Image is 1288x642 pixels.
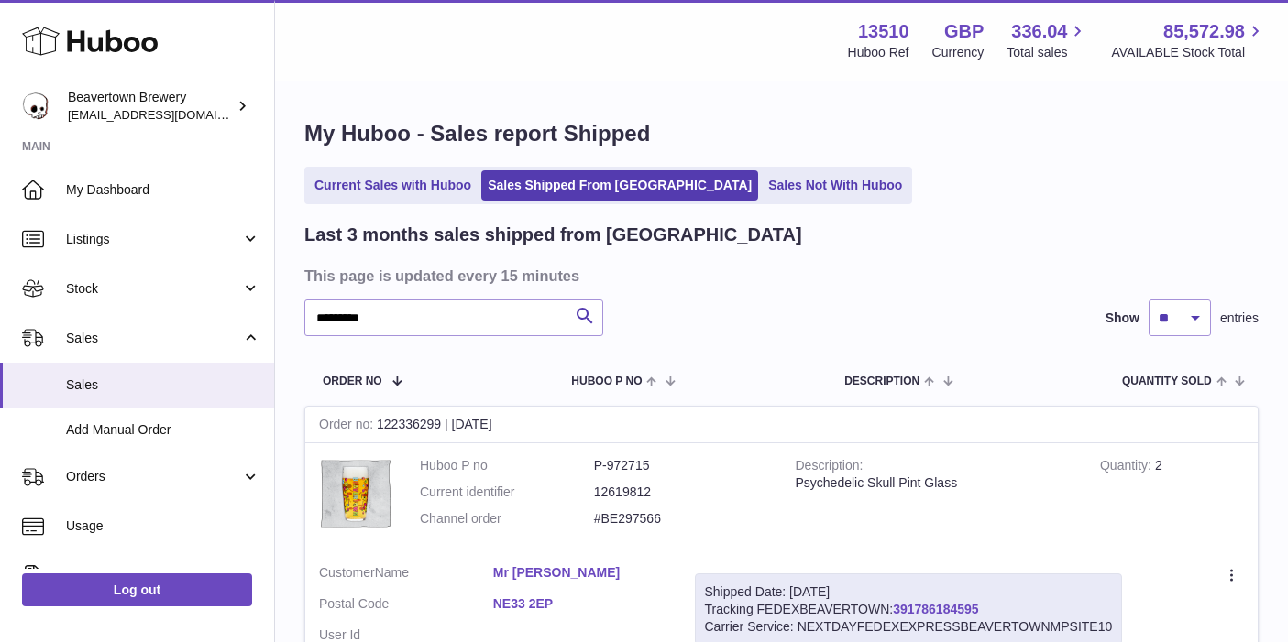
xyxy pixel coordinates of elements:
a: 391786184595 [893,602,978,616]
span: Stock [66,280,241,298]
h2: Last 3 months sales shipped from [GEOGRAPHIC_DATA] [304,223,802,247]
a: Log out [22,573,252,606]
dd: #BE297566 [594,510,768,528]
img: aoife@beavertownbrewery.co.uk [22,92,50,120]
span: entries [1220,310,1259,327]
span: Total sales [1007,44,1088,61]
span: Sales [66,376,260,394]
span: Sales [66,330,241,347]
a: 85,572.98 AVAILABLE Stock Total [1111,19,1266,61]
td: 2 [1086,443,1258,550]
a: Mr [PERSON_NAME] [493,564,667,582]
span: Orders [66,468,241,485]
span: My Dashboard [66,181,260,199]
span: Add Manual Order [66,421,260,439]
strong: Description [796,458,864,477]
dd: 12619812 [594,484,768,501]
span: 85,572.98 [1163,19,1245,44]
span: Huboo P no [571,375,642,387]
a: Current Sales with Huboo [308,170,478,201]
span: Order No [323,375,382,387]
div: Huboo Ref [848,44,909,61]
strong: Quantity [1100,458,1155,477]
dt: Huboo P no [420,457,594,474]
strong: GBP [944,19,984,44]
span: Usage [66,517,260,535]
dt: Channel order [420,510,594,528]
h3: This page is updated every 15 minutes [304,266,1254,286]
a: 336.04 Total sales [1007,19,1088,61]
dt: Current identifier [420,484,594,501]
span: Customer [319,565,375,580]
div: 122336299 | [DATE] [305,407,1258,443]
span: 336.04 [1011,19,1067,44]
span: Invoicing and Payments [66,567,241,584]
dd: P-972715 [594,457,768,474]
dt: Postal Code [319,595,493,617]
span: AVAILABLE Stock Total [1111,44,1266,61]
a: Sales Shipped From [GEOGRAPHIC_DATA] [481,170,758,201]
a: NE33 2EP [493,595,667,613]
div: Shipped Date: [DATE] [705,583,1113,601]
label: Show [1106,310,1139,327]
div: Carrier Service: NEXTDAYFEDEXEXPRESSBEAVERTOWNMPSITE10 [705,618,1113,636]
span: Description [844,375,919,387]
dt: Name [319,564,493,586]
span: Quantity Sold [1122,375,1212,387]
strong: 13510 [858,19,909,44]
strong: Order no [319,417,377,436]
span: Listings [66,231,241,248]
h1: My Huboo - Sales report Shipped [304,119,1259,148]
span: [EMAIL_ADDRESS][DOMAIN_NAME] [68,107,270,122]
div: Currency [932,44,985,61]
div: Psychedelic Skull Pint Glass [796,474,1073,492]
a: Sales Not With Huboo [762,170,908,201]
img: beavertown-brewery-psychedlic-pint-glass_36326ebd-29c0-4cac-9570-52cf9d517ba4.png [319,457,392,530]
div: Beavertown Brewery [68,89,233,124]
